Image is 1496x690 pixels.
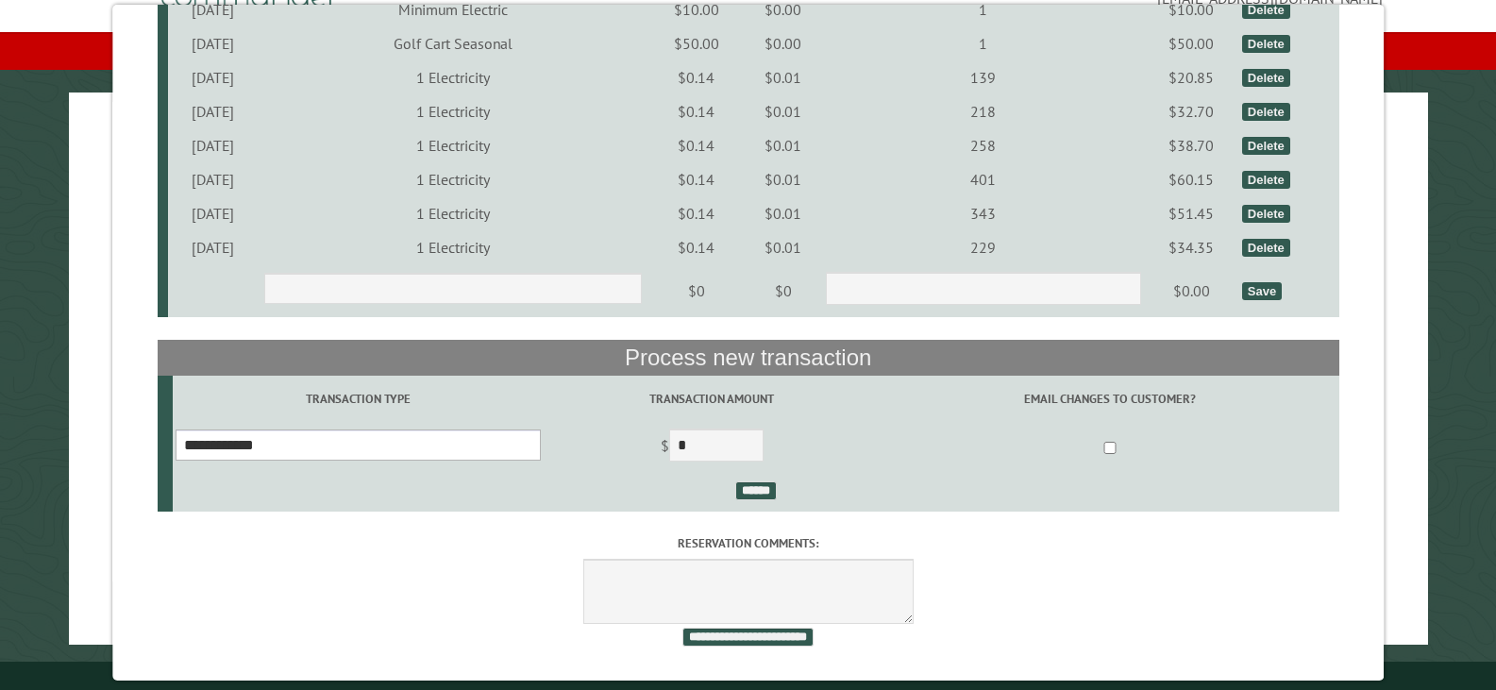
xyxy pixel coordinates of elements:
td: $0.14 [648,196,743,230]
td: $0.01 [744,230,823,264]
td: $0.01 [744,128,823,162]
td: [DATE] [168,162,258,196]
label: Email changes to customer? [883,390,1336,408]
td: $0 [648,264,743,317]
td: $32.70 [1144,94,1238,128]
div: Delete [1242,137,1290,155]
td: $0.14 [648,60,743,94]
td: 401 [823,162,1144,196]
td: 258 [823,128,1144,162]
td: 343 [823,196,1144,230]
small: © Campground Commander LLC. All rights reserved. [642,669,855,682]
td: $20.85 [1144,60,1238,94]
td: $0.01 [744,60,823,94]
div: Delete [1242,69,1290,87]
td: 218 [823,94,1144,128]
div: Delete [1242,171,1290,189]
td: $38.70 [1144,128,1238,162]
td: $0.00 [1144,264,1238,317]
td: $50.00 [1144,26,1238,60]
td: 1 Electricity [258,196,648,230]
td: $0.01 [744,162,823,196]
div: Delete [1242,35,1290,53]
label: Transaction Type [176,390,541,408]
td: 1 Electricity [258,128,648,162]
td: $0.14 [648,162,743,196]
td: 139 [823,60,1144,94]
td: 1 Electricity [258,94,648,128]
td: $0.14 [648,230,743,264]
td: $51.45 [1144,196,1238,230]
div: Delete [1242,103,1290,121]
div: Save [1242,282,1282,300]
td: [DATE] [168,196,258,230]
td: [DATE] [168,230,258,264]
div: Delete [1242,1,1290,19]
td: 1 Electricity [258,162,648,196]
td: 1 Electricity [258,230,648,264]
div: Delete [1242,239,1290,257]
div: Delete [1242,205,1290,223]
th: Process new transaction [157,340,1338,376]
label: Transaction Amount [546,390,878,408]
td: $0.14 [648,128,743,162]
td: [DATE] [168,60,258,94]
td: 1 Electricity [258,60,648,94]
td: $ [544,421,881,474]
td: $0.00 [744,26,823,60]
td: [DATE] [168,26,258,60]
td: [DATE] [168,128,258,162]
td: $0 [744,264,823,317]
td: Golf Cart Seasonal [258,26,648,60]
label: Reservation comments: [157,534,1338,552]
td: $0.01 [744,94,823,128]
td: [DATE] [168,94,258,128]
td: $60.15 [1144,162,1238,196]
td: 1 [823,26,1144,60]
td: 229 [823,230,1144,264]
td: $50.00 [648,26,743,60]
td: $0.01 [744,196,823,230]
td: $0.14 [648,94,743,128]
td: $34.35 [1144,230,1238,264]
